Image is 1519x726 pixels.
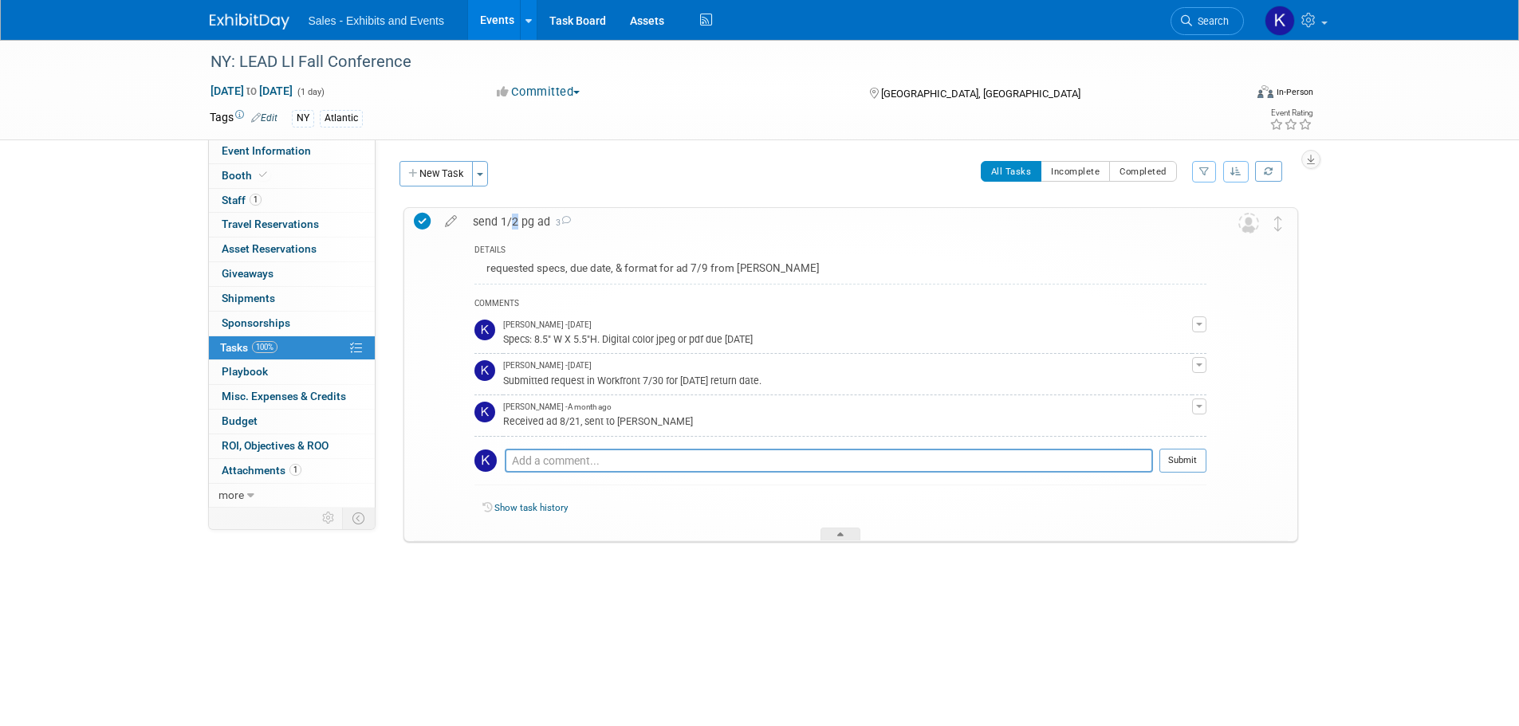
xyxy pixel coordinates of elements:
[1257,85,1273,98] img: Format-Inperson.png
[205,48,1220,77] div: NY: LEAD LI Fall Conference
[209,312,375,336] a: Sponsorships
[222,365,268,378] span: Playbook
[209,484,375,508] a: more
[220,341,277,354] span: Tasks
[209,139,375,163] a: Event Information
[244,84,259,97] span: to
[474,296,1206,313] div: COMMENTS
[252,341,277,353] span: 100%
[1109,161,1177,182] button: Completed
[222,292,275,304] span: Shipments
[503,402,612,413] span: [PERSON_NAME] - A month ago
[222,439,329,452] span: ROI, Objectives & ROO
[296,87,325,97] span: (1 day)
[437,214,465,229] a: edit
[209,213,375,237] a: Travel Reservations
[222,414,258,427] span: Budget
[1159,449,1206,473] button: Submit
[222,169,270,182] span: Booth
[494,502,568,513] a: Show task history
[550,218,571,228] span: 3
[251,112,277,124] a: Edit
[342,508,375,528] td: Toggle Event Tabs
[1171,7,1244,35] a: Search
[474,258,1206,283] div: requested specs, due date, & format for ad 7/9 from [PERSON_NAME]
[222,267,273,280] span: Giveaways
[474,449,497,472] img: Kara Haven
[292,110,314,127] div: NY
[503,372,1192,387] div: Submitted request in Workfront 7/30 for [DATE] return date.
[503,360,592,371] span: [PERSON_NAME] - [DATE]
[222,194,262,206] span: Staff
[209,360,375,384] a: Playbook
[503,331,1192,346] div: Specs: 8.5" W X 5.5"H. Digital color jpeg or pdf due [DATE]
[474,320,495,340] img: Kara Haven
[465,208,1206,235] div: send 1/2 pg ad
[1265,6,1295,36] img: Kara Haven
[474,402,495,422] img: Kara Haven
[209,385,375,409] a: Misc. Expenses & Credits
[259,171,267,179] i: Booth reservation complete
[399,161,473,186] button: New Task
[210,84,293,98] span: [DATE] [DATE]
[209,459,375,483] a: Attachments1
[222,144,311,157] span: Event Information
[1269,109,1312,117] div: Event Rating
[491,84,586,100] button: Committed
[210,14,289,29] img: ExhibitDay
[503,320,592,331] span: [PERSON_NAME] - [DATE]
[209,164,375,188] a: Booth
[222,390,346,402] span: Misc. Expenses & Credits
[1276,86,1313,98] div: In-Person
[222,316,290,329] span: Sponsorships
[250,194,262,206] span: 1
[309,14,444,27] span: Sales - Exhibits and Events
[1041,161,1110,182] button: Incomplete
[209,237,375,261] a: Asset Reservations
[209,189,375,213] a: Staff1
[1255,161,1282,182] a: Refresh
[209,262,375,286] a: Giveaways
[1274,216,1282,231] i: Move task
[218,489,244,501] span: more
[315,508,343,528] td: Personalize Event Tab Strip
[289,464,301,476] span: 1
[503,413,1192,428] div: Received ad 8/21, sent to [PERSON_NAME]
[209,336,375,360] a: Tasks100%
[210,109,277,128] td: Tags
[474,245,1206,258] div: DETAILS
[209,410,375,434] a: Budget
[209,287,375,311] a: Shipments
[1192,15,1229,27] span: Search
[222,218,319,230] span: Travel Reservations
[209,434,375,458] a: ROI, Objectives & ROO
[1150,83,1314,107] div: Event Format
[222,464,301,477] span: Attachments
[881,88,1080,100] span: [GEOGRAPHIC_DATA], [GEOGRAPHIC_DATA]
[222,242,317,255] span: Asset Reservations
[1238,213,1259,233] img: Unassigned
[320,110,363,127] div: Atlantic
[474,360,495,381] img: Kara Haven
[981,161,1042,182] button: All Tasks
